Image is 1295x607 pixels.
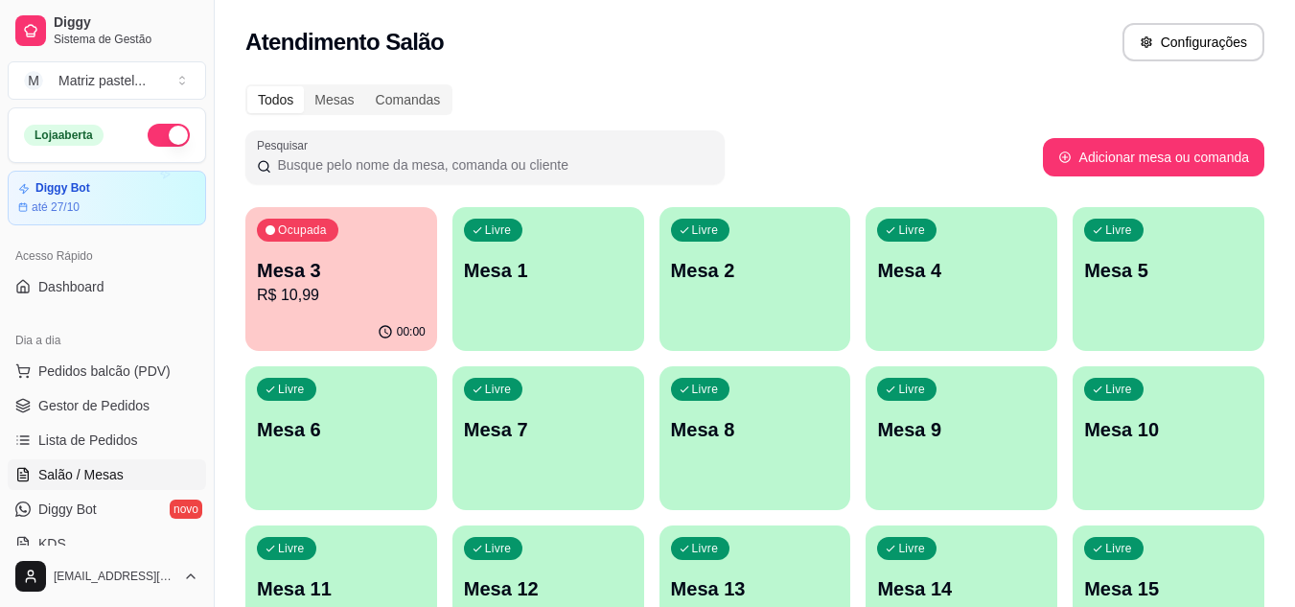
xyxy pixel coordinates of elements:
[866,207,1057,351] button: LivreMesa 4
[24,71,43,90] span: M
[452,366,644,510] button: LivreMesa 7
[245,366,437,510] button: LivreMesa 6
[8,553,206,599] button: [EMAIL_ADDRESS][DOMAIN_NAME]
[32,199,80,215] article: até 27/10
[38,500,97,519] span: Diggy Bot
[38,431,138,450] span: Lista de Pedidos
[1043,138,1264,176] button: Adicionar mesa ou comanda
[671,416,840,443] p: Mesa 8
[278,541,305,556] p: Livre
[397,324,426,339] p: 00:00
[464,575,633,602] p: Mesa 12
[692,382,719,397] p: Livre
[877,416,1046,443] p: Mesa 9
[247,86,304,113] div: Todos
[8,425,206,455] a: Lista de Pedidos
[1084,416,1253,443] p: Mesa 10
[671,257,840,284] p: Mesa 2
[38,362,171,381] span: Pedidos balcão (PDV)
[1073,207,1264,351] button: LivreMesa 5
[485,382,512,397] p: Livre
[8,171,206,225] a: Diggy Botaté 27/10
[1084,575,1253,602] p: Mesa 15
[8,390,206,421] a: Gestor de Pedidos
[659,366,851,510] button: LivreMesa 8
[877,575,1046,602] p: Mesa 14
[257,575,426,602] p: Mesa 11
[1105,541,1132,556] p: Livre
[38,465,124,484] span: Salão / Mesas
[692,541,719,556] p: Livre
[8,241,206,271] div: Acesso Rápido
[8,459,206,490] a: Salão / Mesas
[898,541,925,556] p: Livre
[8,8,206,54] a: DiggySistema de Gestão
[54,14,198,32] span: Diggy
[1105,222,1132,238] p: Livre
[485,541,512,556] p: Livre
[54,32,198,47] span: Sistema de Gestão
[898,222,925,238] p: Livre
[8,528,206,559] a: KDS
[1084,257,1253,284] p: Mesa 5
[38,396,150,415] span: Gestor de Pedidos
[24,125,104,146] div: Loja aberta
[148,124,190,147] button: Alterar Status
[8,271,206,302] a: Dashboard
[8,356,206,386] button: Pedidos balcão (PDV)
[671,575,840,602] p: Mesa 13
[35,181,90,196] article: Diggy Bot
[245,27,444,58] h2: Atendimento Salão
[271,155,713,175] input: Pesquisar
[659,207,851,351] button: LivreMesa 2
[245,207,437,351] button: OcupadaMesa 3R$ 10,9900:00
[464,416,633,443] p: Mesa 7
[278,382,305,397] p: Livre
[38,277,104,296] span: Dashboard
[257,416,426,443] p: Mesa 6
[8,494,206,525] a: Diggy Botnovo
[1073,366,1264,510] button: LivreMesa 10
[866,366,1057,510] button: LivreMesa 9
[1122,23,1264,61] button: Configurações
[1105,382,1132,397] p: Livre
[304,86,364,113] div: Mesas
[877,257,1046,284] p: Mesa 4
[692,222,719,238] p: Livre
[257,284,426,307] p: R$ 10,99
[898,382,925,397] p: Livre
[278,222,327,238] p: Ocupada
[257,257,426,284] p: Mesa 3
[365,86,451,113] div: Comandas
[38,534,66,553] span: KDS
[8,325,206,356] div: Dia a dia
[8,61,206,100] button: Select a team
[485,222,512,238] p: Livre
[452,207,644,351] button: LivreMesa 1
[464,257,633,284] p: Mesa 1
[58,71,146,90] div: Matriz pastel ...
[54,569,175,584] span: [EMAIL_ADDRESS][DOMAIN_NAME]
[257,137,314,153] label: Pesquisar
